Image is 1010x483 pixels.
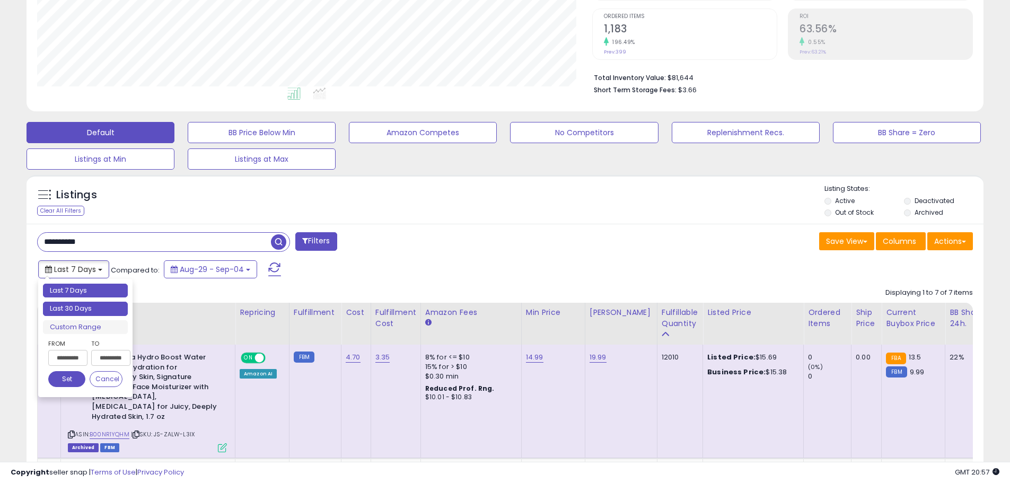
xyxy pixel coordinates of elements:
[375,307,416,329] div: Fulfillment Cost
[927,232,973,250] button: Actions
[38,260,109,278] button: Last 7 Days
[164,260,257,278] button: Aug-29 - Sep-04
[909,352,921,362] span: 13.5
[425,393,513,402] div: $10.01 - $10.83
[819,232,874,250] button: Save View
[425,384,495,393] b: Reduced Prof. Rng.
[131,430,195,438] span: | SKU: JS-ZALW-L3IX
[43,302,128,316] li: Last 30 Days
[808,363,823,371] small: (0%)
[43,284,128,298] li: Last 7 Days
[662,307,698,329] div: Fulfillable Quantity
[180,264,244,275] span: Aug-29 - Sep-04
[90,371,122,387] button: Cancel
[65,307,231,318] div: Title
[27,148,174,170] button: Listings at Min
[111,265,160,275] span: Compared to:
[835,208,874,217] label: Out of Stock
[294,307,337,318] div: Fulfillment
[526,307,581,318] div: Min Price
[609,38,635,46] small: 196.49%
[11,468,184,478] div: seller snap | |
[68,443,99,452] span: Listings that have been deleted from Seller Central
[604,14,777,20] span: Ordered Items
[707,307,799,318] div: Listed Price
[955,467,999,477] span: 2025-09-12 20:57 GMT
[91,467,136,477] a: Terms of Use
[27,122,174,143] button: Default
[425,362,513,372] div: 15% for > $10
[92,353,221,424] b: Neutrogena Hydro Boost Water Gel, 24 Hr Hydration for Normal/Oily Skin, Signature Fragrance, Face...
[346,352,361,363] a: 4.70
[137,467,184,477] a: Privacy Policy
[510,122,658,143] button: No Competitors
[375,352,390,363] a: 3.35
[425,318,432,328] small: Amazon Fees.
[56,188,97,203] h5: Listings
[678,85,697,95] span: $3.66
[425,372,513,381] div: $0.30 min
[240,307,285,318] div: Repricing
[37,206,84,216] div: Clear All Filters
[100,443,119,452] span: FBM
[346,307,366,318] div: Cost
[662,353,695,362] div: 12010
[590,307,653,318] div: [PERSON_NAME]
[240,369,277,379] div: Amazon AI
[91,338,122,349] label: To
[11,467,49,477] strong: Copyright
[824,184,983,194] p: Listing States:
[915,196,954,205] label: Deactivated
[425,307,517,318] div: Amazon Fees
[910,367,925,377] span: 9.99
[808,353,851,362] div: 0
[294,352,314,363] small: FBM
[856,307,877,329] div: Ship Price
[950,353,985,362] div: 22%
[856,353,873,362] div: 0.00
[594,71,965,83] li: $81,644
[90,430,129,439] a: B00NR1YQHM
[876,232,926,250] button: Columns
[800,14,972,20] span: ROI
[188,122,336,143] button: BB Price Below Min
[43,320,128,335] li: Custom Range
[264,354,281,363] span: OFF
[604,49,626,55] small: Prev: 399
[526,352,543,363] a: 14.99
[349,122,497,143] button: Amazon Competes
[707,367,766,377] b: Business Price:
[707,367,795,377] div: $15.38
[808,307,847,329] div: Ordered Items
[188,148,336,170] button: Listings at Max
[804,38,825,46] small: 0.55%
[886,366,907,377] small: FBM
[604,23,777,37] h2: 1,183
[590,352,607,363] a: 19.99
[672,122,820,143] button: Replenishment Recs.
[54,264,96,275] span: Last 7 Days
[707,352,756,362] b: Listed Price:
[425,353,513,362] div: 8% for <= $10
[886,307,941,329] div: Current Buybox Price
[800,49,826,55] small: Prev: 63.21%
[707,353,795,362] div: $15.69
[68,353,227,451] div: ASIN:
[886,353,906,364] small: FBA
[808,372,851,381] div: 0
[594,85,677,94] b: Short Term Storage Fees:
[48,338,85,349] label: From
[800,23,972,37] h2: 63.56%
[883,236,916,247] span: Columns
[950,307,988,329] div: BB Share 24h.
[833,122,981,143] button: BB Share = Zero
[48,371,85,387] button: Set
[295,232,337,251] button: Filters
[835,196,855,205] label: Active
[885,288,973,298] div: Displaying 1 to 7 of 7 items
[915,208,943,217] label: Archived
[594,73,666,82] b: Total Inventory Value:
[242,354,255,363] span: ON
